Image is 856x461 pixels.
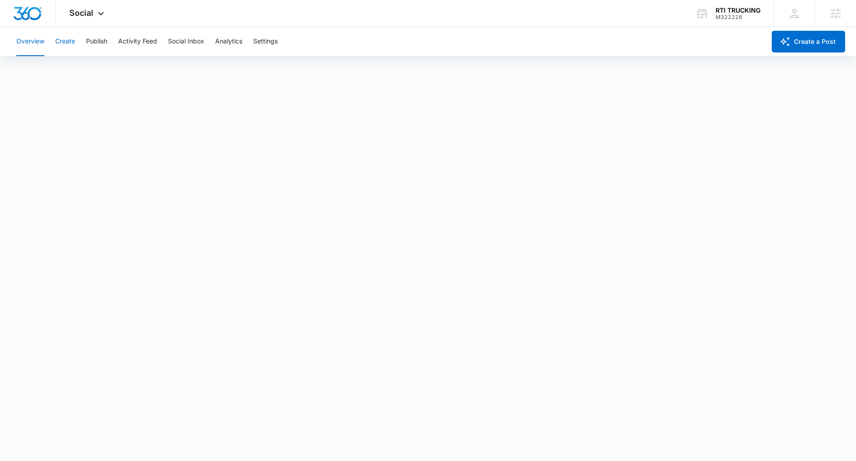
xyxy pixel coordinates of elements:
[118,27,157,56] button: Activity Feed
[86,27,107,56] button: Publish
[16,27,44,56] button: Overview
[716,14,760,20] div: account id
[716,7,760,14] div: account name
[168,27,204,56] button: Social Inbox
[55,27,75,56] button: Create
[253,27,278,56] button: Settings
[69,8,93,18] span: Social
[215,27,242,56] button: Analytics
[772,31,845,52] button: Create a Post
